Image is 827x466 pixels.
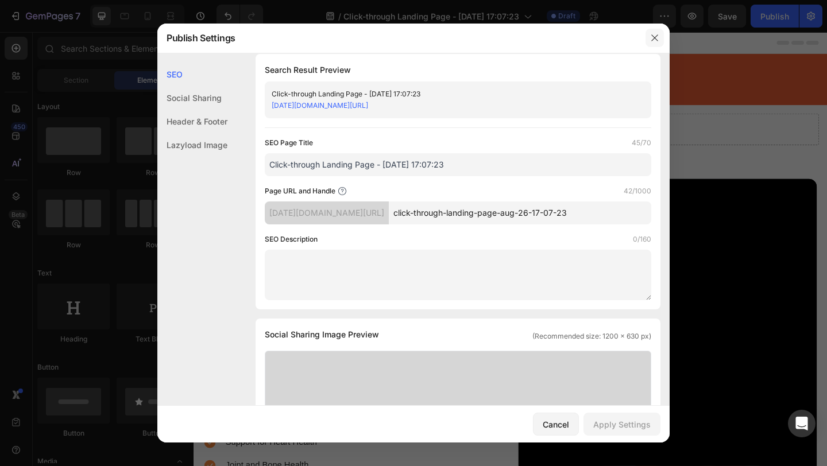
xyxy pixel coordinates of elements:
[633,234,651,245] label: 0/160
[175,57,472,72] div: Rich Text Editor. Editing area: main
[583,413,660,436] button: Apply Settings
[543,418,569,430] div: Cancel
[176,59,471,71] p: ⚡ Ships in 24 hours | Only left at this price
[265,234,318,245] label: SEO Description
[34,439,134,453] p: Support for Heart Health
[272,88,625,100] div: Click-through Landing Page - [DATE] 17:07:23
[34,414,134,428] p: Improved Energy Levels
[265,63,651,77] h1: Search Result Preview
[624,185,651,197] label: 42/1000
[11,230,308,340] h1: Optimize Health with Premium Nutritional Supplements
[265,137,313,149] label: SEO Page Title
[788,410,816,437] div: Open Intercom Messenger
[533,413,579,436] button: Cancel
[11,160,100,180] img: gempages_432750572815254551-23e1312b-19e2-4e4e-a5ab-7204f2828d34.png
[34,389,134,402] p: Enhanced Immunity
[265,153,651,176] input: Title
[265,185,335,197] label: Page URL and Handle
[319,59,374,70] strong: 16 orders
[157,63,227,86] div: SEO
[157,133,227,157] div: Lazyload Image
[272,101,368,110] a: [DATE][DOMAIN_NAME][URL]
[47,351,129,366] strong: Get One Free
[13,351,307,368] p: Buy 2 Nutritional Supplements
[321,101,382,110] div: Drop element here
[389,201,651,224] input: Handle
[176,32,471,56] p: EXCLUSIVE OFFER
[76,208,249,220] p: “The best Nutritional Concentrate I've had”
[157,110,227,133] div: Header & Footer
[265,201,389,224] div: [DATE][DOMAIN_NAME][URL]
[632,137,651,149] label: 45/70
[265,328,379,341] span: Social Sharing Image Preview
[157,23,640,53] div: Publish Settings
[593,418,651,430] div: Apply Settings
[532,331,651,341] span: (Recommended size: 1200 x 630 px)
[157,86,227,110] div: Social Sharing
